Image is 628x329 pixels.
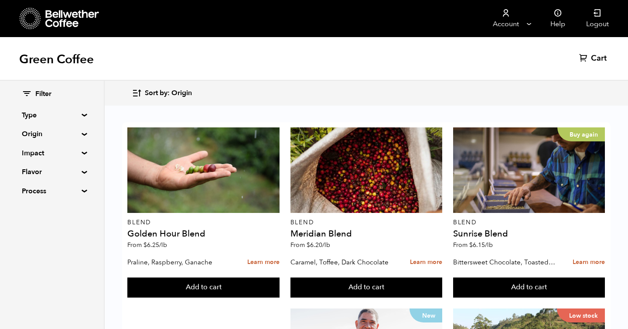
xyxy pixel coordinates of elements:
h4: Meridian Blend [290,230,442,238]
p: Buy again [557,127,605,141]
span: /lb [159,241,167,249]
h1: Green Coffee [19,51,94,67]
summary: Origin [22,129,82,139]
button: Add to cart [127,278,279,298]
h4: Golden Hour Blend [127,230,279,238]
span: Filter [35,89,51,99]
span: $ [469,241,473,249]
summary: Type [22,110,82,120]
a: Buy again [453,127,605,213]
button: Add to cart [290,278,442,298]
p: Bittersweet Chocolate, Toasted Marshmallow, Candied Orange, Praline [453,256,556,269]
button: Add to cart [453,278,605,298]
span: Cart [591,53,607,64]
span: From [290,241,330,249]
a: Learn more [573,253,605,272]
button: Sort by: Origin [132,83,192,103]
p: Blend [127,219,279,226]
bdi: 6.15 [469,241,493,249]
p: Caramel, Toffee, Dark Chocolate [290,256,394,269]
bdi: 6.20 [307,241,330,249]
a: Learn more [410,253,442,272]
span: /lb [322,241,330,249]
summary: Flavor [22,167,82,177]
span: $ [143,241,147,249]
span: Sort by: Origin [145,89,192,98]
p: New [410,308,442,322]
bdi: 6.25 [143,241,167,249]
a: Cart [579,53,609,64]
p: Praline, Raspberry, Ganache [127,256,231,269]
span: $ [307,241,310,249]
a: Learn more [247,253,280,272]
h4: Sunrise Blend [453,230,605,238]
p: Blend [453,219,605,226]
summary: Process [22,186,82,196]
p: Blend [290,219,442,226]
span: /lb [485,241,493,249]
span: From [453,241,493,249]
span: From [127,241,167,249]
p: Low stock [557,308,605,322]
summary: Impact [22,148,82,158]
